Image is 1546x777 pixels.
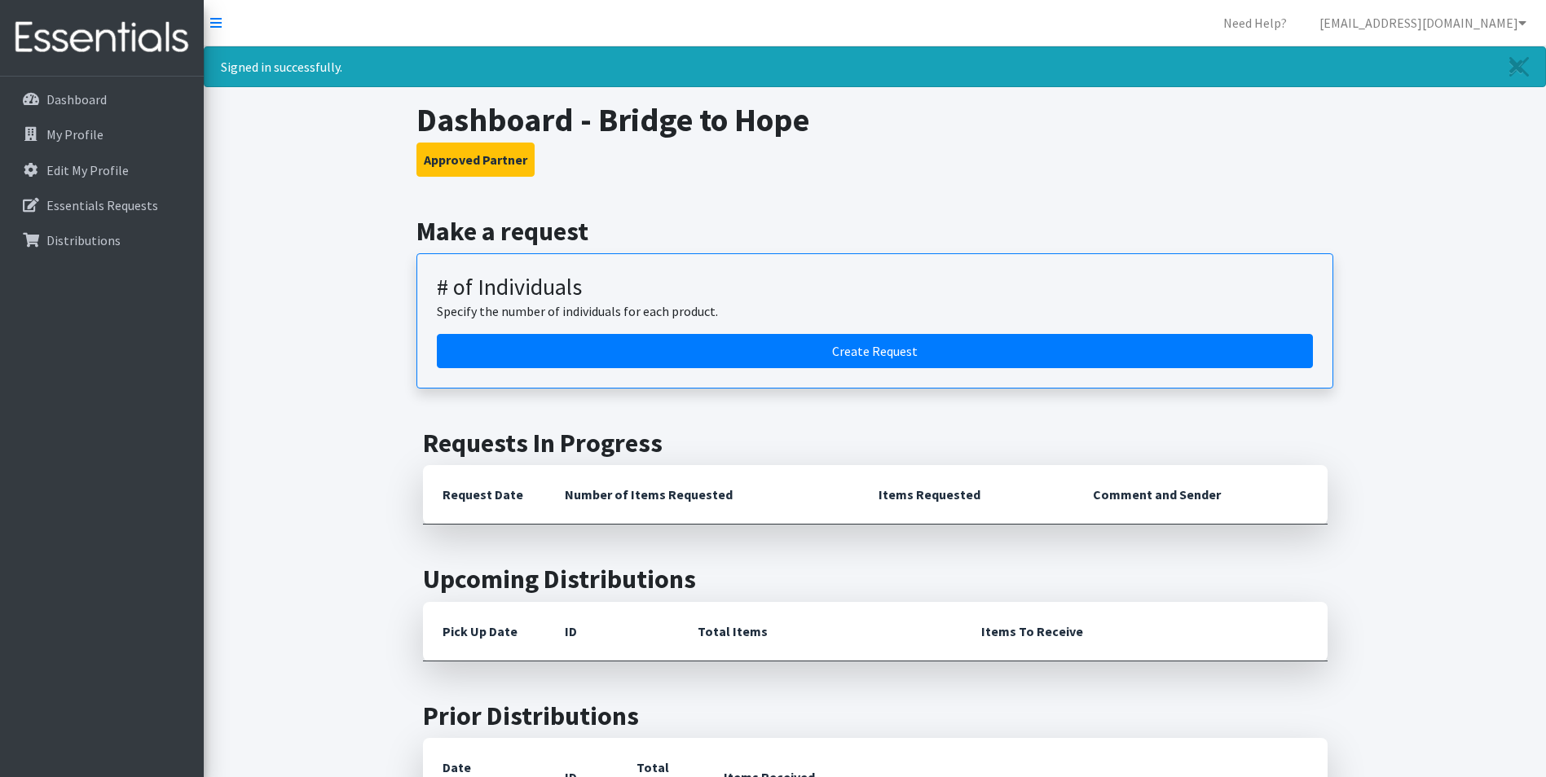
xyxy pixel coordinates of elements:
[416,216,1333,247] h2: Make a request
[46,197,158,213] p: Essentials Requests
[7,189,197,222] a: Essentials Requests
[1306,7,1539,39] a: [EMAIL_ADDRESS][DOMAIN_NAME]
[1493,47,1545,86] a: Close
[7,154,197,187] a: Edit My Profile
[7,118,197,151] a: My Profile
[204,46,1546,87] div: Signed in successfully.
[46,126,104,143] p: My Profile
[423,564,1328,595] h2: Upcoming Distributions
[7,83,197,116] a: Dashboard
[1210,7,1300,39] a: Need Help?
[416,100,1333,139] h1: Dashboard - Bridge to Hope
[437,274,1313,301] h3: # of Individuals
[46,162,129,178] p: Edit My Profile
[7,11,197,65] img: HumanEssentials
[423,602,545,661] th: Pick Up Date
[437,301,1313,321] p: Specify the number of individuals for each product.
[423,428,1328,459] h2: Requests In Progress
[678,602,962,661] th: Total Items
[423,700,1328,731] h2: Prior Distributions
[46,91,107,108] p: Dashboard
[7,224,197,257] a: Distributions
[545,602,678,661] th: ID
[859,465,1073,525] th: Items Requested
[545,465,860,525] th: Number of Items Requested
[46,232,121,248] p: Distributions
[416,143,535,177] button: Approved Partner
[437,334,1313,368] a: Create a request by number of individuals
[1073,465,1327,525] th: Comment and Sender
[423,465,545,525] th: Request Date
[962,602,1328,661] th: Items To Receive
